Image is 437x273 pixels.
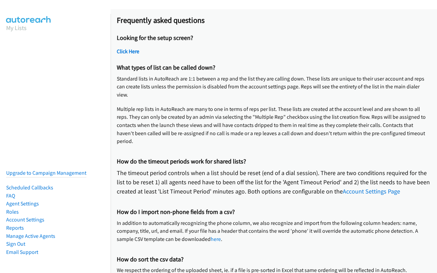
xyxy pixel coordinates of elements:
h2: How do I import non-phone fields from a csv? [117,208,431,216]
a: Sign Out [6,241,25,247]
a: here [211,236,221,242]
p: The timeout period controls when a list should be reset (end of a dial session). There are two co... [117,168,431,196]
a: Email Support [6,249,38,255]
p: Multiple rep lists in AutoReach are many to one in terms of reps per list. These lists are create... [117,105,431,145]
h2: How do the timeout periods work for shared lists? [117,158,431,166]
a: FAQ [6,192,15,199]
a: Scheduled Callbacks [6,184,53,191]
a: Click Here [117,48,139,55]
a: Account Settings [6,216,44,223]
a: Manage Active Agents [6,233,55,239]
a: Account Settings Page [343,187,400,195]
a: Roles [6,209,19,215]
a: Upgrade to Campaign Management [6,170,86,176]
a: My Lists [6,24,27,32]
p: In addition to automatically recognizing the phone column, we also recognize and import from the ... [117,219,431,243]
h2: Frequently asked questions [117,15,431,25]
h2: What types of list can be called down? [117,64,431,72]
a: Agent Settings [6,200,39,207]
h2: Looking for the setup screen? [117,34,431,42]
a: Reports [6,225,24,231]
h2: How do sort the csv data? [117,256,431,263]
p: Standard lists in AutoReach are 1:1 between a rep and the list they are calling down. These lists... [117,75,431,99]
